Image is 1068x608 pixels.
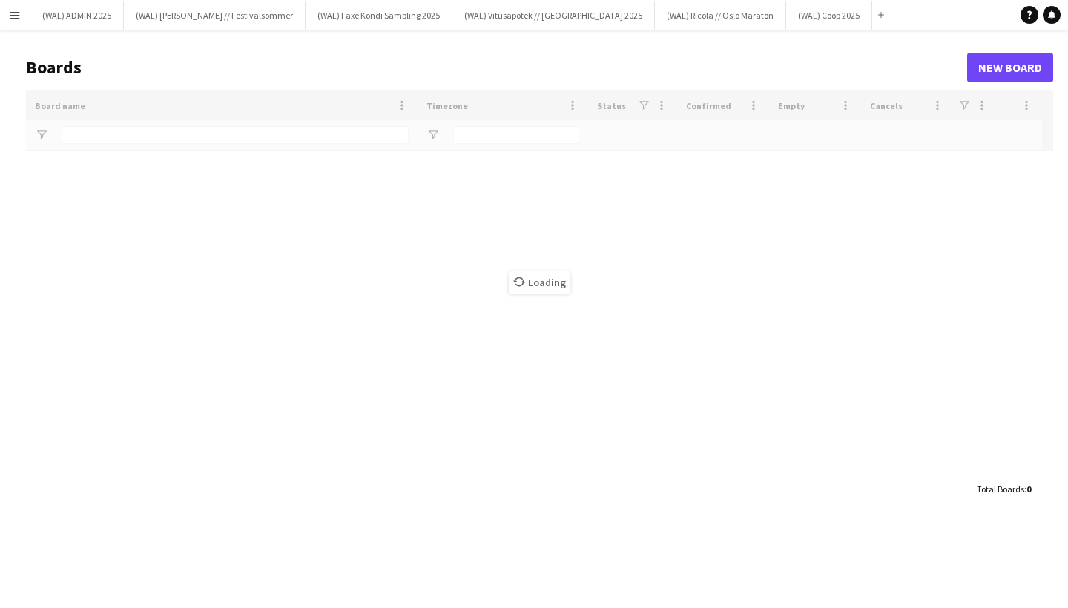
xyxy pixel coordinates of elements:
span: Loading [509,271,570,294]
button: (WAL) Ricola // Oslo Maraton [655,1,786,30]
h1: Boards [26,56,967,79]
button: (WAL) ADMIN 2025 [30,1,124,30]
button: (WAL) [PERSON_NAME] // Festivalsommer [124,1,306,30]
button: (WAL) Vitusapotek // [GEOGRAPHIC_DATA] 2025 [452,1,655,30]
button: (WAL) Faxe Kondi Sampling 2025 [306,1,452,30]
a: New Board [967,53,1053,82]
div: : [977,475,1031,503]
button: (WAL) Coop 2025 [786,1,872,30]
span: 0 [1026,483,1031,495]
span: Total Boards [977,483,1024,495]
